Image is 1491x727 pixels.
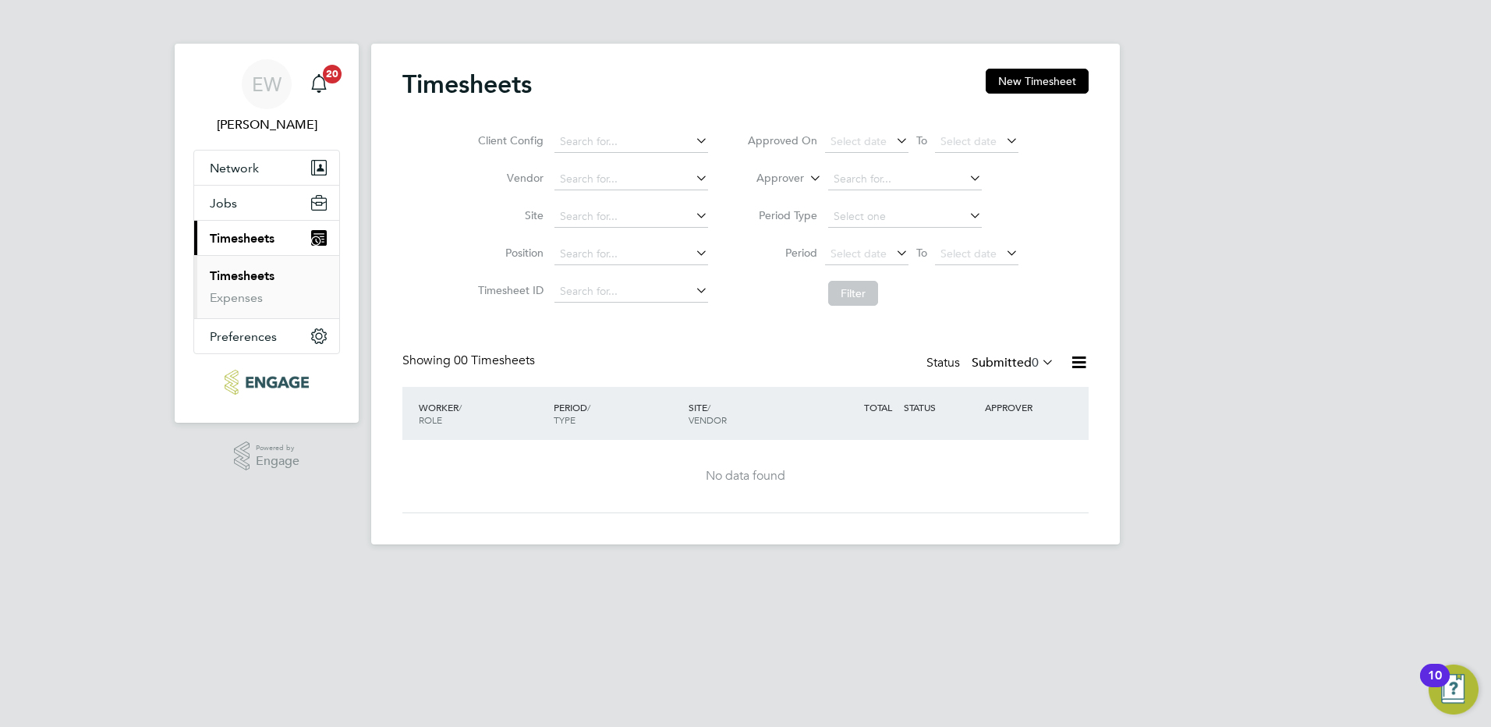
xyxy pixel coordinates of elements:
label: Approved On [747,133,817,147]
label: Approver [734,171,804,186]
input: Search for... [554,131,708,153]
span: Preferences [210,329,277,344]
span: / [459,401,462,413]
span: To [912,130,932,151]
label: Timesheet ID [473,283,544,297]
a: Go to home page [193,370,340,395]
div: STATUS [900,393,981,421]
label: Vendor [473,171,544,185]
span: Timesheets [210,231,274,246]
span: VENDOR [689,413,727,426]
label: Period [747,246,817,260]
span: TYPE [554,413,576,426]
a: 20 [303,59,335,109]
span: ROLE [419,413,442,426]
label: Period Type [747,208,817,222]
input: Search for... [554,281,708,303]
button: Preferences [194,319,339,353]
div: Status [926,353,1057,374]
div: SITE [685,393,820,434]
label: Submitted [972,355,1054,371]
span: Select date [830,134,887,148]
a: EW[PERSON_NAME] [193,59,340,134]
div: APPROVER [981,393,1062,421]
div: Timesheets [194,255,339,318]
span: Jobs [210,196,237,211]
label: Position [473,246,544,260]
img: ncclondon-logo-retina.png [225,370,308,395]
a: Powered byEngage [234,442,300,471]
button: Open Resource Center, 10 new notifications [1429,665,1479,715]
span: 00 Timesheets [454,353,535,368]
button: Network [194,151,339,185]
div: No data found [418,468,1073,484]
a: Timesheets [210,268,274,283]
input: Search for... [554,206,708,228]
nav: Main navigation [175,44,359,423]
a: Expenses [210,290,263,305]
input: Search for... [554,243,708,265]
button: Jobs [194,186,339,220]
span: Engage [256,455,299,468]
button: New Timesheet [986,69,1089,94]
span: / [707,401,710,413]
span: TOTAL [864,401,892,413]
div: 10 [1428,676,1442,696]
span: Network [210,161,259,176]
button: Filter [828,281,878,306]
h2: Timesheets [402,69,532,100]
button: Timesheets [194,221,339,255]
div: Showing [402,353,538,369]
label: Site [473,208,544,222]
span: To [912,243,932,263]
span: Emma Wood [193,115,340,134]
input: Search for... [554,168,708,190]
div: WORKER [415,393,550,434]
span: Select date [940,134,997,148]
span: Select date [940,246,997,261]
span: Select date [830,246,887,261]
label: Client Config [473,133,544,147]
input: Search for... [828,168,982,190]
span: 20 [323,65,342,83]
div: PERIOD [550,393,685,434]
span: / [587,401,590,413]
input: Select one [828,206,982,228]
span: EW [252,74,282,94]
span: 0 [1032,355,1039,371]
span: Powered by [256,442,299,455]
